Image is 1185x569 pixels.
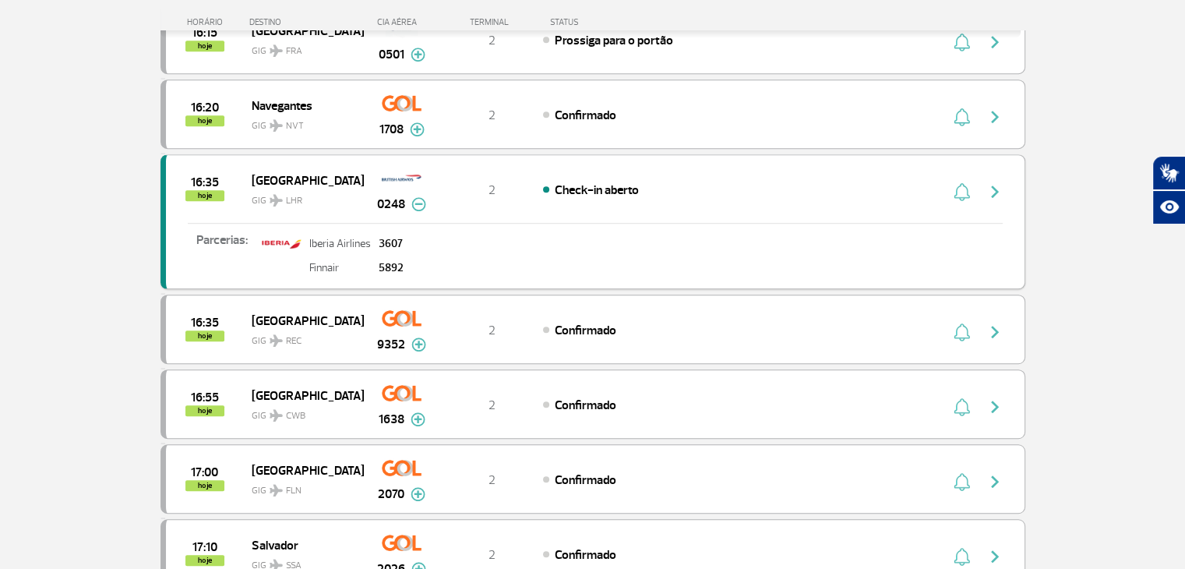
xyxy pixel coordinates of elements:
[286,119,304,133] span: NVT
[191,467,218,478] span: 2025-08-27 17:00:00
[270,44,283,57] img: destiny_airplane.svg
[252,460,351,480] span: [GEOGRAPHIC_DATA]
[270,334,283,347] img: destiny_airplane.svg
[309,239,371,249] p: Iberia Airlines
[379,120,404,139] span: 1708
[185,115,224,126] span: hoje
[262,231,302,257] img: iberia.png
[309,263,371,274] p: Finnair
[252,36,351,58] span: GIG
[252,186,351,208] span: GIG
[986,182,1004,201] img: seta-direita-painel-voo.svg
[488,108,496,123] span: 2
[488,323,496,338] span: 2
[379,45,404,64] span: 0501
[488,182,496,198] span: 2
[249,17,363,27] div: DESTINO
[378,485,404,504] span: 2070
[185,190,224,201] span: hoje
[488,472,496,488] span: 2
[192,27,217,38] span: 2025-08-27 16:15:00
[185,405,224,416] span: hoje
[488,547,496,563] span: 2
[165,17,250,27] div: HORÁRIO
[555,182,639,198] span: Check-in aberto
[252,401,351,423] span: GIG
[954,182,970,201] img: sino-painel-voo.svg
[1152,156,1185,224] div: Plugin de acessibilidade da Hand Talk.
[252,385,351,405] span: [GEOGRAPHIC_DATA]
[185,480,224,491] span: hoje
[986,323,1004,341] img: seta-direita-painel-voo.svg
[252,475,351,498] span: GIG
[185,41,224,51] span: hoje
[411,197,426,211] img: menos-info-painel-voo.svg
[191,392,219,403] span: 2025-08-27 16:55:00
[166,231,258,267] p: Parcerias:
[986,33,1004,51] img: seta-direita-painel-voo.svg
[555,398,616,413] span: Confirmado
[192,542,217,553] span: 2025-08-27 17:10:00
[286,484,302,498] span: FLN
[1152,156,1185,190] button: Abrir tradutor de língua de sinais.
[1152,190,1185,224] button: Abrir recursos assistivos.
[954,33,970,51] img: sino-painel-voo.svg
[286,44,302,58] span: FRA
[411,412,425,426] img: mais-info-painel-voo.svg
[377,335,405,354] span: 9352
[411,48,425,62] img: mais-info-painel-voo.svg
[411,338,426,352] img: mais-info-painel-voo.svg
[555,323,616,338] span: Confirmado
[191,317,219,328] span: 2025-08-27 16:35:00
[252,310,351,330] span: [GEOGRAPHIC_DATA]
[270,194,283,207] img: destiny_airplane.svg
[377,195,405,214] span: 0248
[270,484,283,497] img: destiny_airplane.svg
[954,108,970,126] img: sino-painel-voo.svg
[411,487,425,501] img: mais-info-painel-voo.svg
[986,108,1004,126] img: seta-direita-painel-voo.svg
[252,111,351,133] span: GIG
[555,33,673,48] span: Prossiga para o portão
[185,555,224,566] span: hoje
[954,323,970,341] img: sino-painel-voo.svg
[286,409,305,423] span: CWB
[488,33,496,48] span: 2
[555,108,616,123] span: Confirmado
[270,409,283,422] img: destiny_airplane.svg
[986,398,1004,416] img: seta-direita-painel-voo.svg
[542,17,669,27] div: STATUS
[555,547,616,563] span: Confirmado
[986,547,1004,566] img: seta-direita-painel-voo.svg
[363,17,441,27] div: CIA AÉREA
[379,239,404,249] p: 3607
[286,334,302,348] span: REC
[270,119,283,132] img: destiny_airplane.svg
[252,535,351,555] span: Salvador
[185,330,224,341] span: hoje
[379,263,404,274] p: 5892
[441,17,542,27] div: TERMINAL
[252,95,351,115] span: Navegantes
[410,122,425,136] img: mais-info-painel-voo.svg
[191,102,219,113] span: 2025-08-27 16:20:00
[954,398,970,416] img: sino-painel-voo.svg
[379,410,404,429] span: 1638
[954,547,970,566] img: sino-painel-voo.svg
[252,326,351,348] span: GIG
[286,194,302,208] span: LHR
[555,472,616,488] span: Confirmado
[252,170,351,190] span: [GEOGRAPHIC_DATA]
[191,177,219,188] span: 2025-08-27 16:35:00
[488,398,496,413] span: 2
[986,472,1004,491] img: seta-direita-painel-voo.svg
[954,472,970,491] img: sino-painel-voo.svg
